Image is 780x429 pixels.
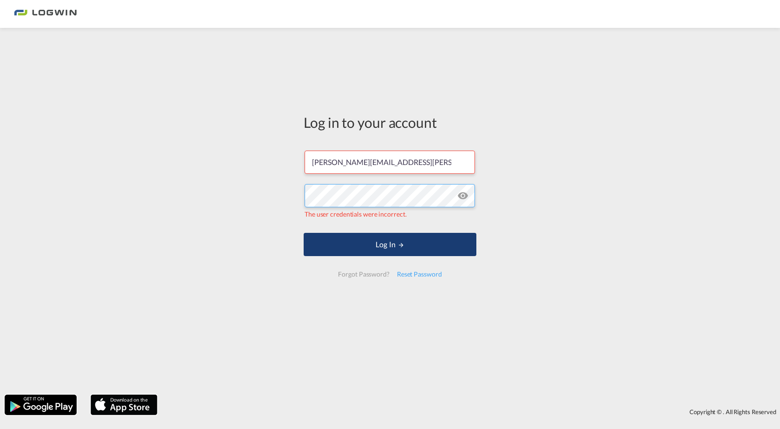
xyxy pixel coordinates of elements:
[457,190,468,201] md-icon: icon-eye-off
[305,210,406,218] span: The user credentials were incorrect.
[305,151,475,174] input: Enter email/phone number
[162,404,780,420] div: Copyright © . All Rights Reserved
[4,394,78,416] img: google.png
[393,266,446,283] div: Reset Password
[14,4,77,25] img: 2761ae10d95411efa20a1f5e0282d2d7.png
[334,266,393,283] div: Forgot Password?
[90,394,158,416] img: apple.png
[304,112,476,132] div: Log in to your account
[304,233,476,256] button: LOGIN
